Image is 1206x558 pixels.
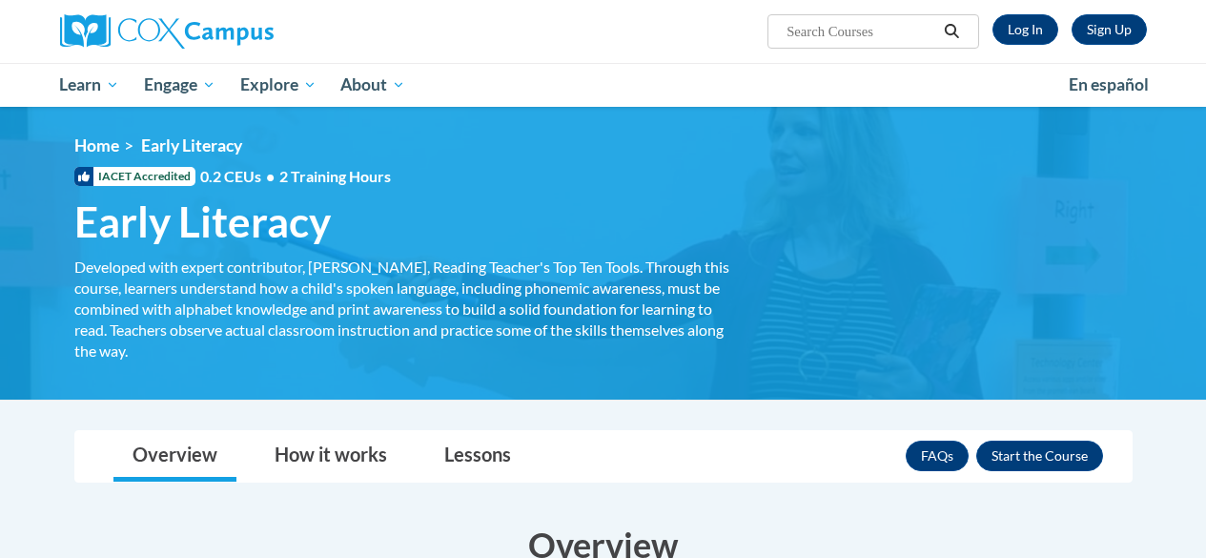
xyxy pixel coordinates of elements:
span: Early Literacy [74,196,331,247]
a: Home [74,135,119,155]
div: Developed with expert contributor, [PERSON_NAME], Reading Teacher's Top Ten Tools. Through this c... [74,257,732,362]
input: Search Courses [785,20,937,43]
button: Enroll [976,441,1103,471]
a: Engage [132,63,228,107]
span: Explore [240,73,317,96]
span: Learn [59,73,119,96]
a: Overview [113,431,236,482]
span: Engage [144,73,215,96]
a: Learn [48,63,133,107]
a: Cox Campus [60,14,403,49]
span: 0.2 CEUs [200,166,391,187]
span: IACET Accredited [74,167,195,186]
span: En español [1069,74,1149,94]
button: Search [937,20,966,43]
img: Cox Campus [60,14,274,49]
span: About [340,73,405,96]
a: Explore [228,63,329,107]
span: Early Literacy [141,135,242,155]
span: • [266,167,275,185]
a: En español [1056,65,1161,105]
a: Lessons [425,431,530,482]
a: FAQs [906,441,969,471]
a: Log In [992,14,1058,45]
div: Main menu [46,63,1161,107]
a: Register [1072,14,1147,45]
span: 2 Training Hours [279,167,391,185]
a: How it works [256,431,406,482]
a: About [328,63,418,107]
